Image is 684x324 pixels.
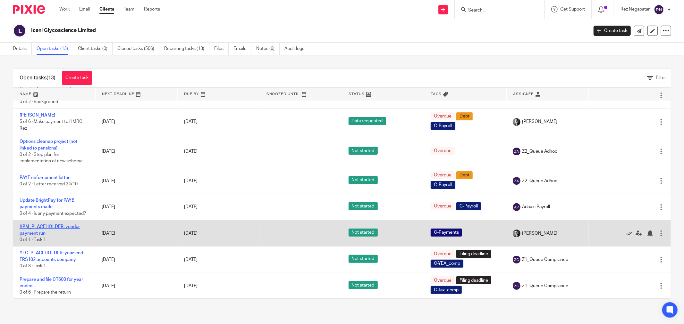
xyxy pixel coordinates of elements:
[95,220,177,247] td: [DATE]
[59,6,70,12] a: Work
[164,43,209,55] a: Recurring tasks (13)
[266,92,300,96] span: Snoozed Until
[20,251,83,262] a: YEC_PLACEHOLDER: year-end FRS102 accounts company
[349,92,365,96] span: Status
[522,118,557,125] span: [PERSON_NAME]
[184,119,198,124] span: [DATE]
[95,168,177,194] td: [DATE]
[233,43,251,55] a: Emails
[431,112,455,120] span: Overdue
[349,147,378,155] span: Not started
[184,231,198,236] span: [DATE]
[20,139,77,150] a: Options cleanup project [not linked to pensions]
[456,171,473,179] span: Debt
[431,171,455,179] span: Overdue
[513,256,520,263] img: svg%3E
[62,71,92,85] a: Create task
[468,8,525,13] input: Search
[522,230,557,237] span: [PERSON_NAME]
[124,6,134,12] a: Team
[13,24,26,37] img: svg%3E
[20,152,83,164] span: 0 of 2 · Step plan for implementation of new scheme
[513,203,520,211] img: svg%3E
[184,284,198,288] span: [DATE]
[349,117,386,125] span: Data requested
[20,211,86,216] span: 0 of 4 · Is any payment expected?
[95,194,177,220] td: [DATE]
[431,202,455,210] span: Overdue
[95,247,177,273] td: [DATE]
[214,43,229,55] a: Files
[184,149,198,154] span: [DATE]
[656,76,666,80] span: Filter
[522,204,550,210] span: Adauxi Payroll
[431,286,462,294] span: C-Tax_comp
[456,250,491,258] span: Filing deadline
[20,175,70,180] a: PAYE enforcement letter
[349,176,378,184] span: Not started
[46,75,55,80] span: (13)
[349,229,378,237] span: Not started
[513,177,520,185] img: svg%3E
[79,6,90,12] a: Email
[594,26,631,36] a: Create task
[513,230,520,237] img: DSC_9061-3.jpg
[95,135,177,168] td: [DATE]
[621,6,651,12] p: Rez Negapatan
[513,282,520,290] img: svg%3E
[522,256,568,263] span: Z1_Queue Compliance
[20,277,83,288] a: Prepare and file CT600 for year ended ...
[522,148,557,155] span: Z2_Queue Adhoc
[20,238,46,242] span: 0 of 1 · Task 1
[431,229,462,237] span: C-Payments
[431,260,463,268] span: C-YEA_comp
[20,119,85,131] span: 5 of 6 · Make payment to HMRC - Rez
[349,281,378,289] span: Not started
[78,43,113,55] a: Client tasks (0)
[95,109,177,135] td: [DATE]
[431,276,455,284] span: Overdue
[20,75,55,81] h1: Open tasks
[20,100,58,104] span: 0 of 2 · Background
[20,224,80,235] a: KPM_PLACEHOLDER: vendor payment run
[184,257,198,262] span: [DATE]
[184,205,198,209] span: [DATE]
[522,283,568,289] span: Z1_Queue Compliance
[284,43,309,55] a: Audit logs
[20,198,74,209] a: Update BrightPay for PAYE payments made
[349,202,378,210] span: Not started
[20,182,78,186] span: 0 of 2 · Letter received 24/10
[37,43,73,55] a: Open tasks (13)
[20,113,55,117] a: [PERSON_NAME]
[522,178,557,184] span: Z2_Queue Adhoc
[560,7,585,12] span: Get Support
[13,5,45,14] img: Pixie
[456,202,481,210] span: C-Payroll
[31,27,473,34] h2: Iceni Glycoscience Limited
[99,6,114,12] a: Clients
[256,43,280,55] a: Notes (6)
[513,118,520,126] img: DSC_9061-3.jpg
[456,112,473,120] span: Debt
[13,43,32,55] a: Details
[144,6,160,12] a: Reports
[20,264,46,268] span: 0 of 3 · Task 1
[654,4,664,15] img: svg%3E
[431,147,455,155] span: Overdue
[431,122,455,130] span: C-Payroll
[20,290,71,295] span: 0 of 6 · Prepare the return
[349,255,378,263] span: Not started
[431,92,442,96] span: Tags
[431,250,455,258] span: Overdue
[456,276,491,284] span: Filing deadline
[626,230,636,237] a: Mark as done
[431,181,455,189] span: C-Payroll
[513,148,520,155] img: svg%3E
[95,273,177,299] td: [DATE]
[184,179,198,183] span: [DATE]
[117,43,159,55] a: Closed tasks (506)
